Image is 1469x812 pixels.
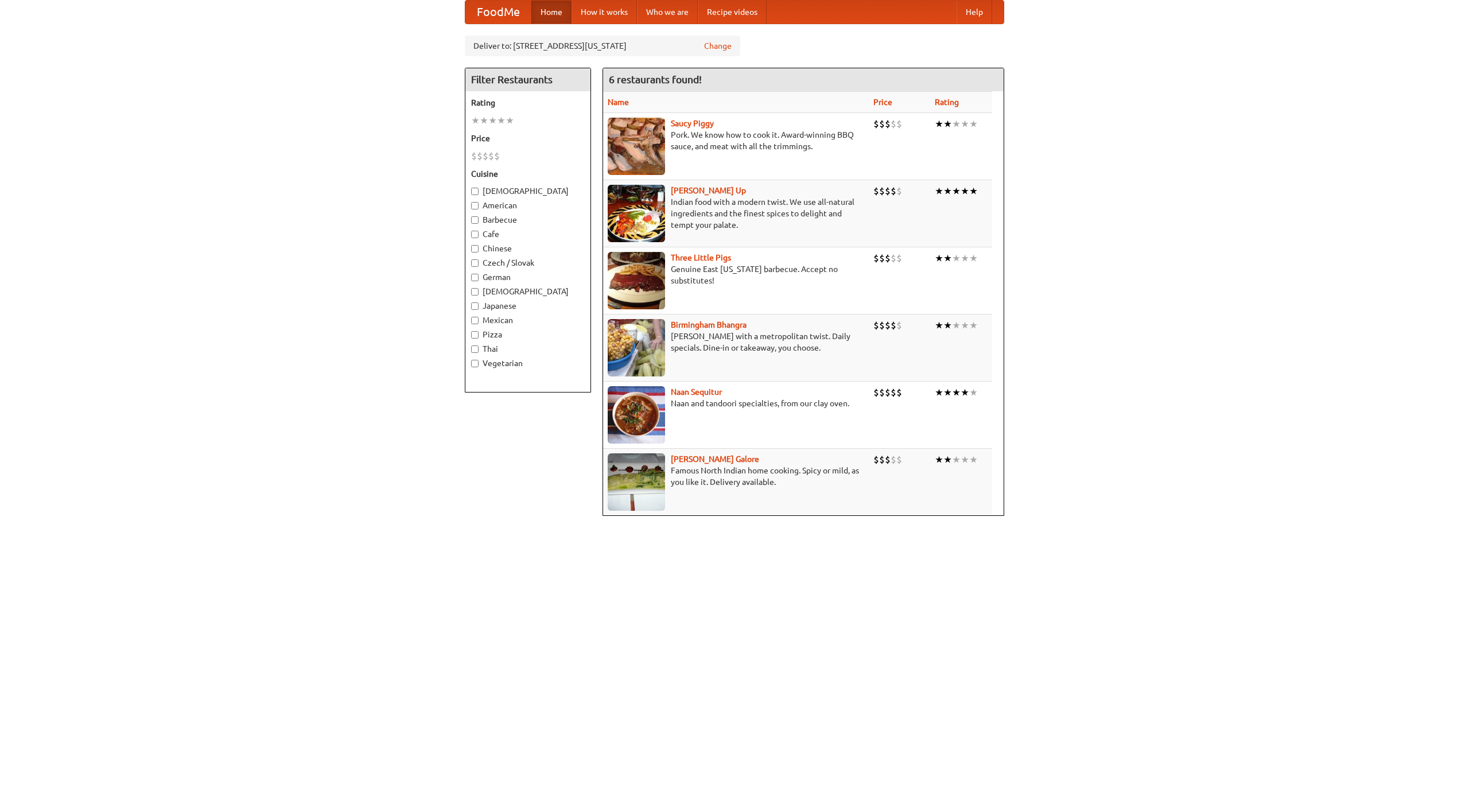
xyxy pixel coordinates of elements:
[608,98,629,107] a: Name
[873,453,879,466] li: $
[879,386,885,399] li: $
[608,465,864,488] p: Famous North Indian home cooking. Spicy or mild, as you like it. Delivery available.
[969,185,978,197] li: ★
[891,118,896,130] li: $
[471,257,585,269] label: Czech / Slovak
[873,118,879,130] li: $
[465,36,740,56] div: Deliver to: [STREET_ADDRESS][US_STATE]
[608,118,665,175] img: saucy.jpg
[961,386,969,399] li: ★
[961,453,969,466] li: ★
[873,319,879,332] li: $
[471,243,585,254] label: Chinese
[896,319,902,332] li: $
[608,386,665,444] img: naansequitur.jpg
[943,386,952,399] li: ★
[891,185,896,197] li: $
[885,386,891,399] li: $
[471,360,479,367] input: Vegetarian
[879,453,885,466] li: $
[488,150,494,162] li: $
[488,114,497,127] li: ★
[671,387,722,397] a: Naan Sequitur
[891,319,896,332] li: $
[471,274,479,281] input: German
[961,118,969,130] li: ★
[608,185,665,242] img: curryup.jpg
[952,185,961,197] li: ★
[471,150,477,162] li: $
[891,252,896,265] li: $
[969,252,978,265] li: ★
[879,185,885,197] li: $
[471,133,585,144] h5: Price
[896,386,902,399] li: $
[471,259,479,267] input: Czech / Slovak
[952,453,961,466] li: ★
[471,168,585,180] h5: Cuisine
[935,252,943,265] li: ★
[896,453,902,466] li: $
[935,319,943,332] li: ★
[608,129,864,152] p: Pork. We know how to cook it. Award-winning BBQ sauce, and meat with all the trimmings.
[608,263,864,286] p: Genuine East [US_STATE] barbecue. Accept no substitutes!
[935,98,959,107] a: Rating
[471,185,585,197] label: [DEMOGRAPHIC_DATA]
[471,329,585,340] label: Pizza
[637,1,698,24] a: Who we are
[969,386,978,399] li: ★
[943,118,952,130] li: ★
[608,398,864,409] p: Naan and tandoori specialties, from our clay oven.
[698,1,767,24] a: Recipe videos
[885,319,891,332] li: $
[477,150,483,162] li: $
[952,319,961,332] li: ★
[957,1,992,24] a: Help
[494,150,500,162] li: $
[969,319,978,332] li: ★
[896,118,902,130] li: $
[952,118,961,130] li: ★
[471,302,479,310] input: Japanese
[506,114,514,127] li: ★
[471,358,585,369] label: Vegetarian
[896,185,902,197] li: $
[935,453,943,466] li: ★
[671,454,759,464] a: [PERSON_NAME] Galore
[471,245,479,252] input: Chinese
[608,252,665,309] img: littlepigs.jpg
[608,331,864,353] p: [PERSON_NAME] with a metropolitan twist. Daily specials. Dine-in or takeaway, you choose.
[935,118,943,130] li: ★
[961,319,969,332] li: ★
[572,1,637,24] a: How it works
[471,214,585,226] label: Barbecue
[935,185,943,197] li: ★
[671,320,747,329] a: Birmingham Bhangra
[885,185,891,197] li: $
[879,252,885,265] li: $
[471,202,479,209] input: American
[471,216,479,224] input: Barbecue
[471,317,479,324] input: Mexican
[608,319,665,376] img: bhangra.jpg
[671,253,731,262] b: Three Little Pigs
[609,74,702,85] ng-pluralize: 6 restaurants found!
[943,252,952,265] li: ★
[885,453,891,466] li: $
[943,453,952,466] li: ★
[671,119,714,128] b: Saucy Piggy
[471,188,479,195] input: [DEMOGRAPHIC_DATA]
[961,185,969,197] li: ★
[671,186,746,195] a: [PERSON_NAME] Up
[873,386,879,399] li: $
[704,40,732,52] a: Change
[465,1,531,24] a: FoodMe
[885,118,891,130] li: $
[471,331,479,339] input: Pizza
[969,118,978,130] li: ★
[873,98,892,107] a: Price
[896,252,902,265] li: $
